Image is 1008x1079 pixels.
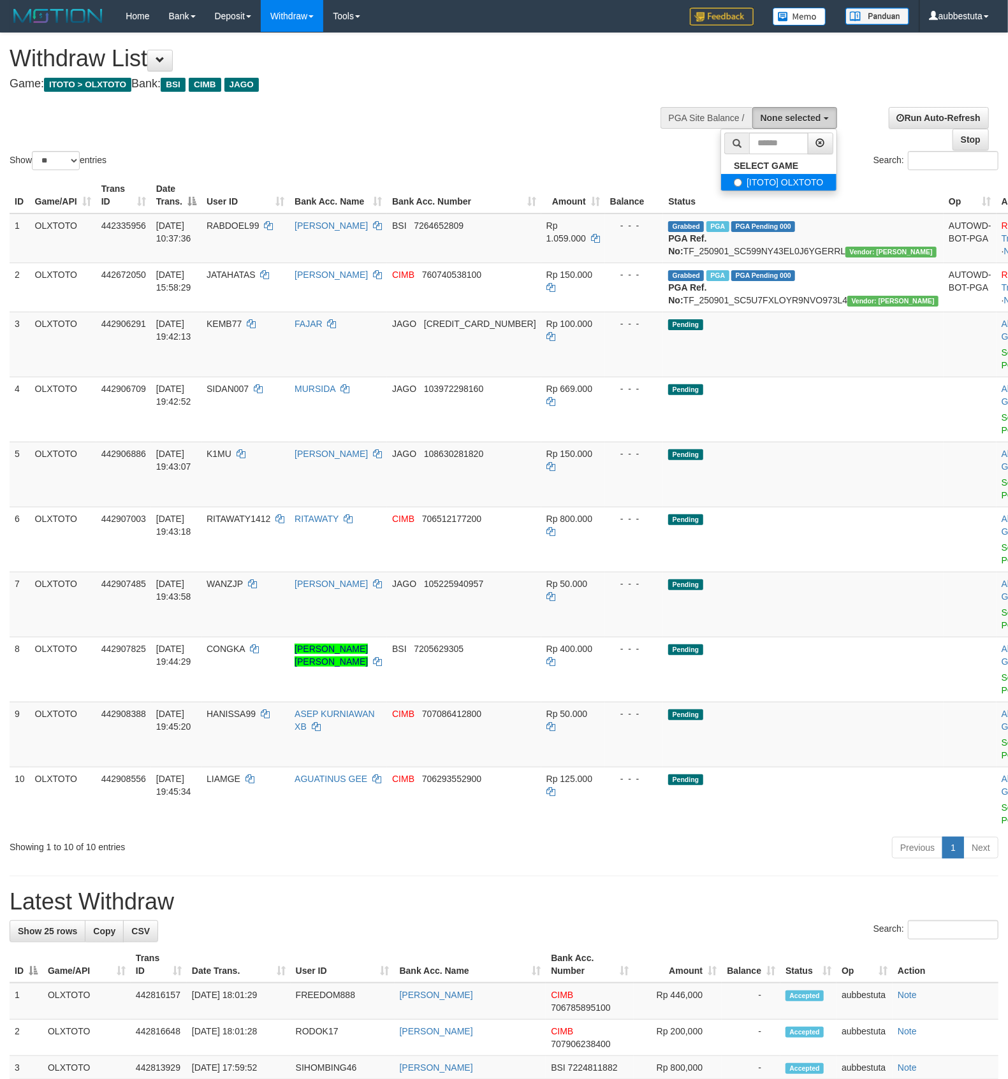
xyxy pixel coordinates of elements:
th: Status [663,177,944,214]
td: OLXTOTO [30,377,96,442]
span: Rp 669.000 [546,384,592,394]
span: JAGO [392,384,416,394]
th: Bank Acc. Number: activate to sort column ascending [387,177,541,214]
span: [DATE] 19:44:29 [156,644,191,667]
span: Rp 1.059.000 [546,221,586,243]
span: Accepted [785,1027,824,1038]
td: OLXTOTO [30,702,96,767]
a: Show 25 rows [10,920,85,942]
span: Copy 7264652809 to clipboard [414,221,464,231]
div: - - - [610,642,659,655]
span: Pending [668,514,703,525]
span: CIMB [392,709,414,719]
span: JAGO [392,579,416,589]
td: [DATE] 18:01:28 [187,1020,291,1056]
span: Rp 50.000 [546,579,588,589]
span: CONGKA [207,644,245,654]
th: Game/API: activate to sort column ascending [30,177,96,214]
th: Balance: activate to sort column ascending [722,946,780,983]
span: Rp 800.000 [546,514,592,524]
th: Trans ID: activate to sort column ascending [131,946,187,983]
img: Feedback.jpg [690,8,754,25]
label: [ITOTO] OLXTOTO [721,174,836,191]
a: FAJAR [295,319,323,329]
td: Rp 200,000 [634,1020,722,1056]
select: Showentries [32,151,80,170]
td: TF_250901_SC5U7FXLOYR9NVO973L4 [663,263,944,312]
th: ID [10,177,30,214]
a: SELECT GAME [721,157,836,174]
span: Pending [668,384,703,395]
th: Game/API: activate to sort column ascending [43,946,131,983]
span: Copy 7205629305 to clipboard [414,644,464,654]
span: 442906291 [101,319,146,329]
td: Rp 446,000 [634,983,722,1020]
span: Copy 760740538100 to clipboard [422,270,481,280]
td: OLXTOTO [30,507,96,572]
span: Copy 706512177200 to clipboard [422,514,481,524]
td: OLXTOTO [30,442,96,507]
h4: Game: Bank: [10,78,659,91]
span: Grabbed [668,221,704,232]
td: OLXTOTO [30,637,96,702]
td: 5 [10,442,30,507]
span: Pending [668,644,703,655]
span: K1MU [207,449,231,459]
span: SIDAN007 [207,384,249,394]
span: Accepted [785,990,824,1001]
a: [PERSON_NAME] [295,221,368,231]
div: - - - [610,577,659,590]
td: OLXTOTO [30,572,96,637]
span: 442335956 [101,221,146,231]
span: Grabbed [668,270,704,281]
img: MOTION_logo.png [10,6,106,25]
a: [PERSON_NAME] [PERSON_NAME] [295,644,368,667]
span: Pending [668,449,703,460]
span: JAGO [224,78,259,92]
td: RODOK17 [291,1020,395,1056]
a: 1 [942,837,964,858]
td: OLXTOTO [30,263,96,312]
img: panduan.png [845,8,909,25]
th: Trans ID: activate to sort column ascending [96,177,151,214]
th: User ID: activate to sort column ascending [291,946,395,983]
span: Vendor URL: https://secure5.1velocity.biz [847,296,939,307]
span: None selected [761,113,821,123]
span: Show 25 rows [18,926,77,936]
span: Copy 103972298160 to clipboard [424,384,483,394]
td: 442816157 [131,983,187,1020]
span: RABDOEL99 [207,221,259,231]
span: Rp 50.000 [546,709,588,719]
span: [DATE] 10:37:36 [156,221,191,243]
span: WANZJP [207,579,243,589]
b: PGA Ref. No: [668,282,706,305]
a: ASEP KURNIAWAN XB [295,709,375,732]
span: PGA Pending [731,270,795,281]
span: Copy 706785895100 to clipboard [551,1003,610,1013]
span: 442906709 [101,384,146,394]
a: Note [898,1062,917,1073]
a: CSV [123,920,158,942]
h1: Latest Withdraw [10,889,998,915]
a: [PERSON_NAME] [400,1026,473,1036]
span: Accepted [785,1063,824,1074]
span: CIMB [392,774,414,784]
td: 3 [10,312,30,377]
a: [PERSON_NAME] [295,270,368,280]
span: 442907003 [101,514,146,524]
a: MURSIDA [295,384,335,394]
span: Pending [668,709,703,720]
td: FREEDOM888 [291,983,395,1020]
span: Copy 706293552900 to clipboard [422,774,481,784]
div: - - - [610,219,659,232]
button: None selected [752,107,837,129]
span: LIAMGE [207,774,240,784]
span: [DATE] 19:43:58 [156,579,191,602]
td: 2 [10,263,30,312]
a: Note [898,990,917,1000]
a: [PERSON_NAME] [400,990,473,1000]
h1: Withdraw List [10,46,659,71]
td: aubbestuta [836,983,893,1020]
th: Date Trans.: activate to sort column descending [151,177,201,214]
th: ID: activate to sort column descending [10,946,43,983]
